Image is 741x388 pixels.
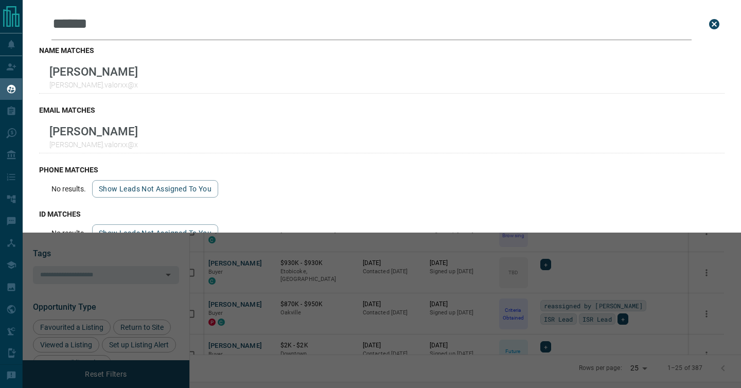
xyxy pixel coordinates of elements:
[704,14,725,34] button: close search bar
[49,65,138,78] p: [PERSON_NAME]
[39,210,725,218] h3: id matches
[39,166,725,174] h3: phone matches
[39,106,725,114] h3: email matches
[49,140,138,149] p: [PERSON_NAME].valorxx@x
[92,180,218,198] button: show leads not assigned to you
[51,185,86,193] p: No results.
[49,125,138,138] p: [PERSON_NAME]
[39,46,725,55] h3: name matches
[51,229,86,237] p: No results.
[92,224,218,242] button: show leads not assigned to you
[49,81,138,89] p: [PERSON_NAME].valorxx@x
